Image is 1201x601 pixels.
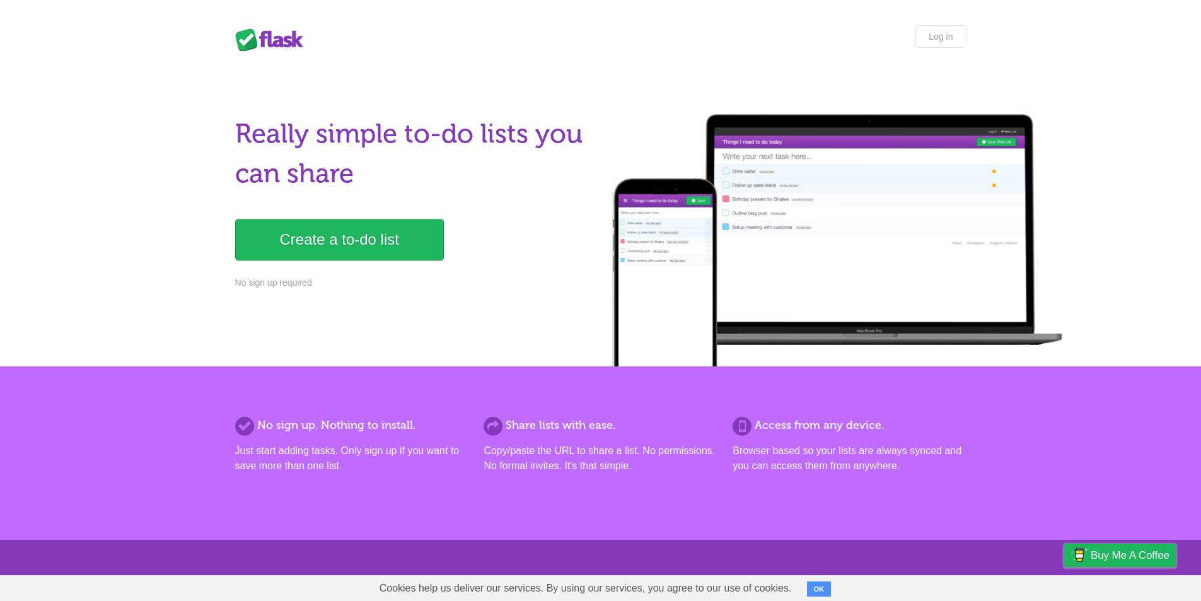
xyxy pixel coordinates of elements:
[235,28,311,51] div: Flask Lists
[1070,544,1088,566] img: Buy me a coffee
[484,443,717,474] p: Copy/paste the URL to share a list. No permissions. No formal invites. It's that simple.
[484,417,717,434] h2: Share lists with ease.
[235,276,593,289] p: No sign up required
[235,219,444,260] a: Create a to-do list
[1064,544,1176,567] a: Buy me a coffee
[235,443,468,474] p: Just start adding tasks. Only sign up if you want to save more than one list.
[235,114,593,194] h1: Really simple to-do lists you can share
[915,25,966,48] a: Log in
[807,581,832,597] button: OK
[733,443,966,474] p: Browser based so your lists are always synced and you can access them from anywhere.
[1091,544,1169,566] span: Buy me a coffee
[733,417,966,434] h2: Access from any device.
[367,576,804,601] span: Cookies help us deliver our services. By using our services, you agree to our use of cookies.
[235,417,468,434] h2: No sign up. Nothing to install.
